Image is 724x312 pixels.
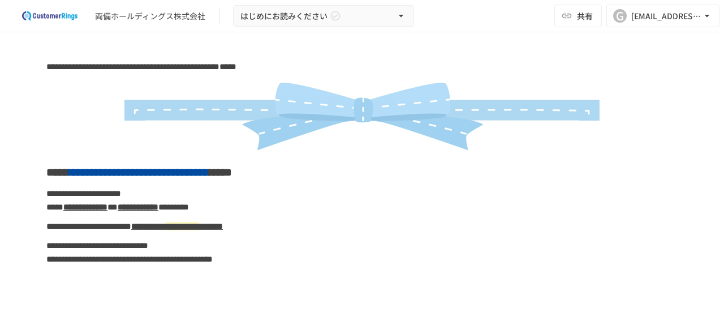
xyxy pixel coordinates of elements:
[613,9,627,23] div: G
[14,7,86,25] img: 2eEvPB0nRDFhy0583kMjGN2Zv6C2P7ZKCFl8C3CzR0M
[88,79,636,153] img: Ddkbq4okBfCbQBHdoxFEAQXocsBjeRHF5Vl1sBcGsuM
[233,5,414,27] button: はじめにお読みください
[95,10,205,22] div: 両備ホールディングス株式会社
[240,9,327,23] span: はじめにお読みください
[554,5,602,27] button: 共有
[606,5,719,27] button: G[EMAIL_ADDRESS][DOMAIN_NAME]
[631,9,701,23] div: [EMAIL_ADDRESS][DOMAIN_NAME]
[577,10,593,22] span: 共有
